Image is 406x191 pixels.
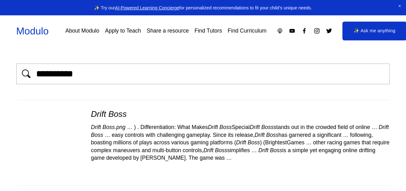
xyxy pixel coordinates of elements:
em: Boss [215,147,227,153]
em: Boss [261,124,273,130]
a: AI-Powered Learning Concierge [115,5,179,10]
span: … [105,132,110,138]
span: … [372,124,377,130]
span: … [226,155,232,161]
span: easy controls with challenging gameplay. Since its release, has garnered a significant [112,132,341,138]
em: Boss [91,132,103,138]
a: Instagram [314,28,320,34]
div: Drift Boss Drift Boss.png … ) . Differentiation: What MakesDrift BossSpecialDrift Bossstands out ... [16,100,390,185]
a: Apply to Teach [105,25,141,36]
a: Find Curriculum [228,25,267,36]
em: Drift [91,109,106,119]
a: Modulo [16,25,49,37]
span: … [306,139,312,146]
em: Drift [203,147,213,153]
em: Boss [248,139,260,146]
em: Boss [266,132,278,138]
em: Drift [258,147,268,153]
em: Boss [270,147,282,153]
em: Boss.png [102,124,125,130]
a: Find Tutors [195,25,222,36]
a: Twitter [326,28,332,34]
a: Share a resource [147,25,189,36]
em: Drift [91,124,101,130]
em: Drift [236,139,246,146]
em: Drift [250,124,260,130]
a: YouTube [289,28,295,34]
a: Facebook [301,28,308,34]
em: Boss [108,109,127,119]
span: … [251,147,257,153]
a: About Modulo [65,25,99,36]
em: Drift [208,124,218,130]
em: Drift [379,124,389,130]
span: ) . Differentiation: What Makes Special stands out in the crowded field of online [134,124,370,130]
span: … [127,124,133,130]
span: other racing games that require complex maneuvers and multi-button controls, simplifies [91,139,389,153]
a: Apple Podcasts [277,28,283,34]
span: … [343,132,349,138]
em: Boss [220,124,232,130]
em: Drift [255,132,265,138]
